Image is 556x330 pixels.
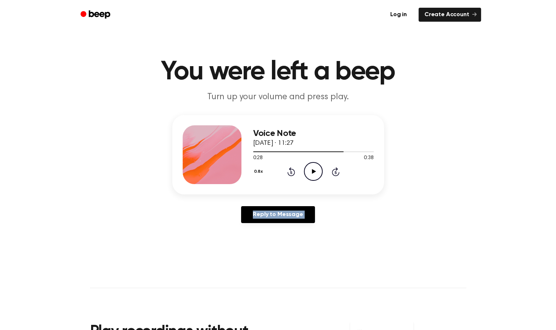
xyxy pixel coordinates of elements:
p: Turn up your volume and press play. [137,91,419,103]
a: Log in [383,6,414,23]
h1: You were left a beep [90,59,466,85]
span: [DATE] · 11:27 [253,140,294,147]
span: 0:28 [253,154,263,162]
a: Create Account [419,8,481,22]
button: 0.8x [253,165,266,178]
a: Beep [75,8,117,22]
span: 0:38 [364,154,373,162]
a: Reply to Message [241,206,315,223]
h3: Voice Note [253,129,374,139]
